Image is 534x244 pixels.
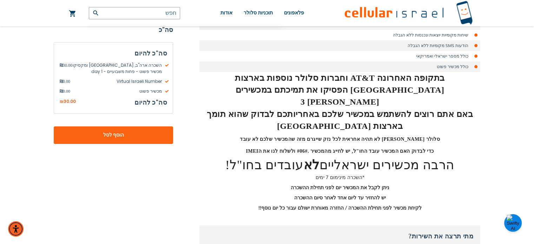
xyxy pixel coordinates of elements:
[54,25,173,35] strong: סה"כ
[294,194,386,201] strong: יש להחזיר עד ליום אחד לאחר סיום ההשכרה
[244,10,273,15] span: תוכניות סלולר
[199,30,480,40] li: שיחות מקומיות יוצאות ונכנסות ללא הגבלה
[134,97,167,108] h3: סה"כ להיום
[60,62,63,68] span: ₪
[77,132,150,139] span: הוסף לסל
[304,158,319,172] strong: לא
[199,61,480,72] li: כולל מכשיר פשוט
[60,78,63,85] span: ₪
[284,10,304,15] span: פלאפונים
[199,40,480,51] li: הודעות SMS מקומיות ללא הגבלה
[199,156,480,174] h2: הרבה מכשירים ישראליים עובדים בחו"ל!
[199,51,480,61] li: כולל מספר ישראלי ואמריקאי
[240,137,440,142] strong: סלולר [PERSON_NAME] לא תהיה אחראית לכל נזק שייגרם מזה שהמכשיר שלכם לא עובד
[60,78,70,85] span: 0.00
[64,98,76,104] span: 30.00
[54,126,173,144] button: הוסף לסל
[199,174,480,181] p: *השכרה מינימום 7 ימים
[60,88,63,94] span: ₪
[72,62,167,75] span: השכרה ארה"ב, [GEOGRAPHIC_DATA] ומקסיקו מכשיר פשוט - פחות משבועיים - 1 day
[246,149,434,154] strong: כדי לבדוק האם המכשיר עובד החו"ל, יש לחייג מהמכשיר .#06# ולשלוח לנו את הIMEI
[207,110,473,131] strong: באם אתם רוצים להשתמש במכשיר שלכם באחריותכם לבדוק שהוא תומך בארצות [GEOGRAPHIC_DATA]
[89,7,180,19] input: חפש
[220,10,232,15] span: אודות
[60,48,167,59] h3: סה"כ להיום
[60,88,70,94] span: 0.00
[70,78,167,85] span: Virtual Israeli Number
[345,1,473,26] img: לוגו סלולר ישראל
[235,73,445,107] strong: בתקופה האחרונה AT&T וחברות סלולר נוספות בארצות [GEOGRAPHIC_DATA] הפסיקו את תמיכתם במכשירים [PERSO...
[8,221,24,237] div: תפריט נגישות
[60,62,72,75] span: 30.00
[258,205,422,211] strong: לקיחת מכשיר לפני תחילת ההשכרה / החזרה מאוחרת ישולם עבור כל יום נוסף!!
[60,99,64,105] span: ₪
[70,88,167,94] span: מכשיר פשוט
[291,184,389,191] strong: ניתן לקבל את המכשיר יום לפני תחילת ההשכרה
